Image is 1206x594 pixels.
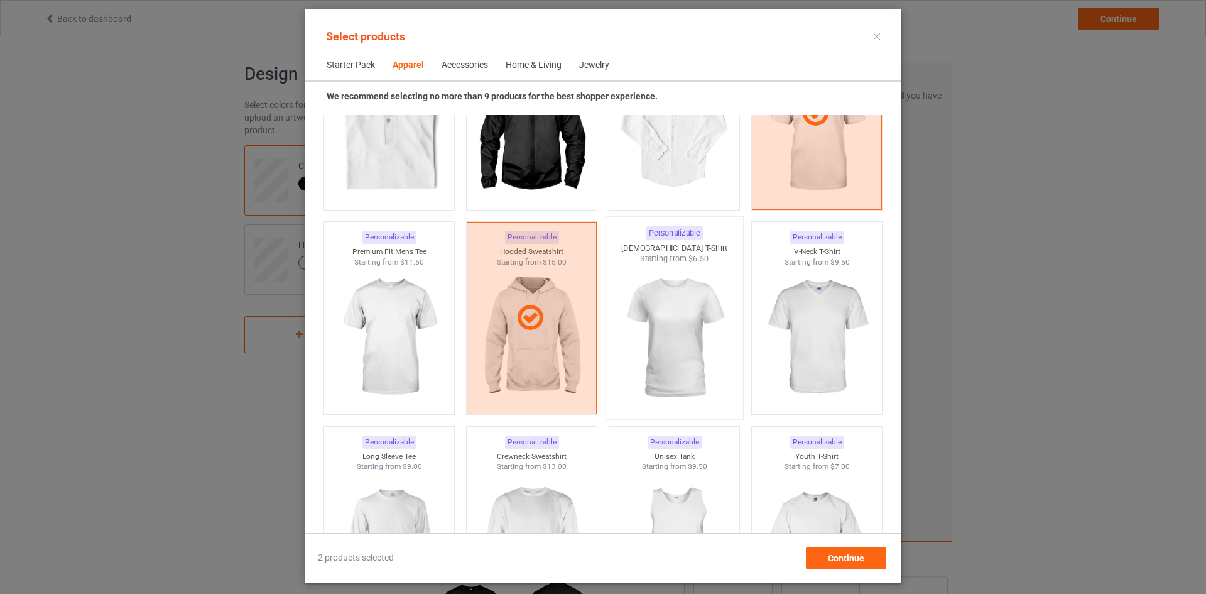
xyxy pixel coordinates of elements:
span: $9.50 [830,258,850,267]
div: Premium Fit Mens Tee [324,246,455,257]
div: Personalizable [505,436,559,449]
img: regular.jpg [333,63,445,204]
div: Jewelry [579,59,609,72]
span: $13.00 [543,462,567,471]
div: Starting from [324,461,455,472]
div: Continue [806,547,886,569]
div: Long Sleeve Tee [324,451,455,462]
span: $11.50 [400,258,424,267]
div: Crewneck Sweatshirt [467,451,597,462]
span: 2 products selected [318,552,394,564]
div: Starting from [609,461,740,472]
div: Personalizable [648,436,702,449]
div: Starting from [752,257,883,268]
div: Personalizable [790,436,844,449]
div: Personalizable [790,231,844,244]
div: Personalizable [646,226,702,240]
strong: We recommend selecting no more than 9 products for the best shopper experience. [327,91,658,101]
img: regular.jpg [618,63,731,204]
span: $6.50 [688,255,709,264]
div: Home & Living [506,59,562,72]
span: Continue [828,553,864,563]
div: Accessories [442,59,488,72]
div: Starting from [324,257,455,268]
div: Starting from [467,461,597,472]
img: regular.jpg [333,267,445,408]
div: Personalizable [362,436,416,449]
img: regular.jpg [475,63,588,204]
img: regular.jpg [761,267,873,408]
div: Personalizable [362,231,416,244]
div: Starting from [606,254,743,265]
span: $7.00 [830,462,850,471]
div: Apparel [393,59,424,72]
div: Starting from [752,461,883,472]
div: Unisex Tank [609,451,740,462]
div: V-Neck T-Shirt [752,246,883,257]
span: $9.50 [688,462,707,471]
span: $9.00 [403,462,422,471]
span: Select products [326,30,405,43]
img: regular.jpg [615,265,733,412]
span: Starter Pack [318,50,384,80]
div: [DEMOGRAPHIC_DATA] T-Shirt [606,243,743,253]
div: Youth T-Shirt [752,451,883,462]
